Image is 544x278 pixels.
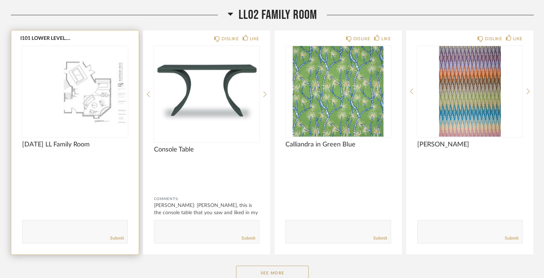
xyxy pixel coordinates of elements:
[239,7,317,23] span: LL02 Family Room
[154,195,260,203] div: Comments:
[381,35,391,42] div: LIKE
[20,35,73,41] button: I101 LOWER LEVEL.pdf
[250,35,259,42] div: LIKE
[417,46,523,137] img: undefined
[22,141,128,149] span: [DATE] LL Family Room
[22,46,128,137] img: undefined
[417,141,523,149] span: [PERSON_NAME]
[373,235,387,241] a: Submit
[353,35,370,42] div: DISLIKE
[513,35,523,42] div: LIKE
[285,141,391,149] span: Calliandra in Green Blue
[154,146,260,154] span: Console Table
[485,35,502,42] div: DISLIKE
[110,235,124,241] a: Submit
[505,235,519,241] a: Submit
[241,235,255,241] a: Submit
[154,46,260,137] img: undefined
[154,202,260,224] div: [PERSON_NAME]: [PERSON_NAME], this is the console table that you saw and liked in my office. It c...
[154,46,260,137] div: 0
[285,46,391,137] img: undefined
[222,35,239,42] div: DISLIKE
